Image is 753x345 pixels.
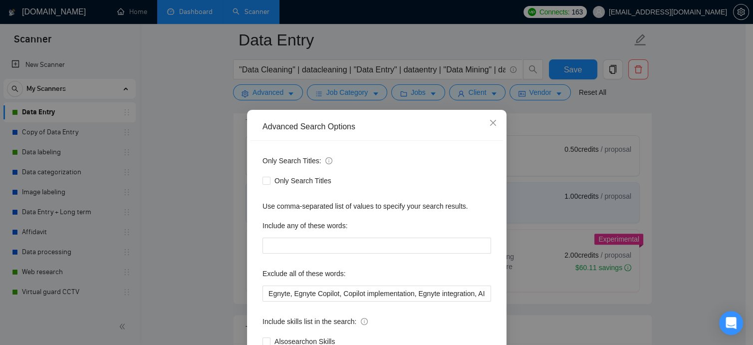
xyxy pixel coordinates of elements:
[262,121,491,132] div: Advanced Search Options
[480,110,506,137] button: Close
[489,119,497,127] span: close
[262,316,368,327] span: Include skills list in the search:
[270,175,335,186] span: Only Search Titles
[361,318,368,325] span: info-circle
[262,218,347,234] label: Include any of these words:
[719,311,743,335] div: Open Intercom Messenger
[262,155,332,166] span: Only Search Titles:
[262,201,491,212] div: Use comma-separated list of values to specify your search results.
[325,157,332,164] span: info-circle
[262,266,346,282] label: Exclude all of these words:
